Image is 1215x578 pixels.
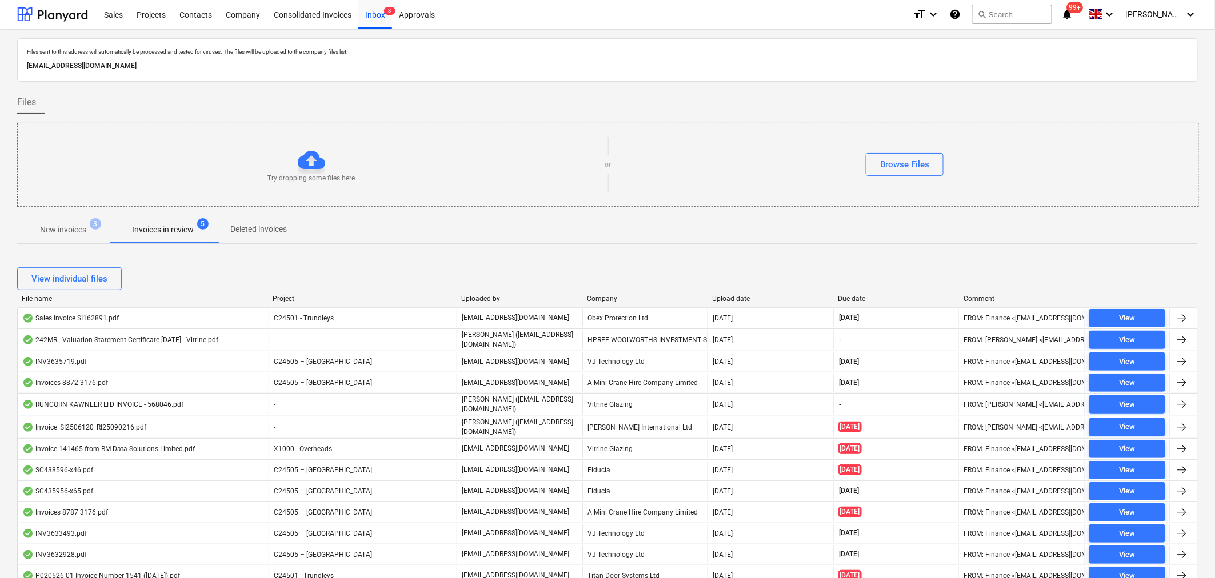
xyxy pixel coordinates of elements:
[1120,506,1136,519] div: View
[22,335,218,344] div: 242MR - Valuation Statement Certificate [DATE] - Vitrine.pdf
[461,295,578,303] div: Uploaded by
[22,508,34,517] div: OCR finished
[913,7,926,21] i: format_size
[22,378,108,387] div: Invoices 8872 3176.pdf
[1089,395,1165,414] button: View
[274,358,372,366] span: C24505 – Surrey Quays
[582,503,708,521] div: A Mini Crane Hire Company Limited
[1089,440,1165,458] button: View
[713,529,733,537] div: [DATE]
[462,528,569,538] p: [EMAIL_ADDRESS][DOMAIN_NAME]
[1089,352,1165,371] button: View
[462,418,578,437] p: [PERSON_NAME] ([EMAIL_ADDRESS][DOMAIN_NAME])
[838,549,861,559] span: [DATE]
[462,465,569,475] p: [EMAIL_ADDRESS][DOMAIN_NAME]
[274,487,372,495] span: C24505 – Surrey Quays
[605,160,612,170] p: or
[132,224,194,236] p: Invoices in review
[1089,503,1165,521] button: View
[1126,10,1183,19] span: [PERSON_NAME]
[582,330,708,350] div: HPREF WOOLWORTHS INVESTMENT S.À [PERSON_NAME]
[582,395,708,414] div: Vitrine Glazing
[1120,548,1136,561] div: View
[22,423,146,432] div: Invoice_SI2506120_RI25090216.pdf
[1103,7,1117,21] i: keyboard_arrow_down
[713,295,829,303] div: Upload date
[274,551,372,559] span: C24505 – Surrey Quays
[1089,309,1165,327] button: View
[22,400,34,409] div: OCR finished
[713,487,733,495] div: [DATE]
[22,314,119,323] div: Sales Invoice SI162891.pdf
[1120,398,1136,411] div: View
[1061,7,1073,21] i: notifications
[1120,485,1136,498] div: View
[462,486,569,496] p: [EMAIL_ADDRESS][DOMAIN_NAME]
[1089,374,1165,392] button: View
[22,444,34,453] div: OCR finished
[1120,420,1136,433] div: View
[713,358,733,366] div: [DATE]
[838,443,862,454] span: [DATE]
[713,423,733,431] div: [DATE]
[22,487,34,496] div: OCR finished
[838,528,861,538] span: [DATE]
[462,395,578,414] p: [PERSON_NAME] ([EMAIL_ADDRESS][DOMAIN_NAME])
[17,267,122,290] button: View individual files
[1089,331,1165,349] button: View
[582,418,708,437] div: [PERSON_NAME] International Ltd
[17,123,1199,207] div: Try dropping some files hereorBrowse Files
[587,295,704,303] div: Company
[1089,524,1165,543] button: View
[838,295,954,303] div: Due date
[713,314,733,322] div: [DATE]
[1089,418,1165,436] button: View
[22,423,34,432] div: OCR finished
[949,7,961,21] i: Knowledge base
[972,5,1052,24] button: Search
[582,461,708,479] div: Fiducia
[22,487,93,496] div: SC435956-x65.pdf
[22,378,34,387] div: OCR finished
[880,157,929,172] div: Browse Files
[22,529,87,538] div: INV3633493.pdf
[27,60,1188,72] p: [EMAIL_ADDRESS][DOMAIN_NAME]
[22,465,93,475] div: SC438596-x46.pdf
[1120,355,1136,368] div: View
[274,445,332,453] span: X1000 - Overheads
[22,400,183,409] div: RUNCORN KAWNEER LTD INVOICE - 568046.pdf
[582,374,708,392] div: A Mini Crane Hire Company Limited
[1158,523,1215,578] iframe: Chat Widget
[462,378,569,388] p: [EMAIL_ADDRESS][DOMAIN_NAME]
[1120,527,1136,540] div: View
[838,464,862,475] span: [DATE]
[17,95,36,109] span: Files
[22,529,34,538] div: OCR finished
[713,551,733,559] div: [DATE]
[462,357,569,367] p: [EMAIL_ADDRESS][DOMAIN_NAME]
[22,357,87,366] div: INV3635719.pdf
[713,466,733,474] div: [DATE]
[462,313,569,323] p: [EMAIL_ADDRESS][DOMAIN_NAME]
[462,330,578,350] p: [PERSON_NAME] ([EMAIL_ADDRESS][DOMAIN_NAME])
[267,174,355,183] p: Try dropping some files here
[1089,461,1165,479] button: View
[22,550,87,559] div: INV3632928.pdf
[274,379,372,387] span: C24505 – Surrey Quays
[22,444,195,453] div: Invoice 141465 from BM Data Solutions Limited.pdf
[713,336,733,344] div: [DATE]
[1184,7,1198,21] i: keyboard_arrow_down
[582,309,708,327] div: Obex Protection Ltd
[838,486,861,496] span: [DATE]
[274,529,372,537] span: C24505 – Surrey Quays
[964,295,1080,303] div: Comment
[22,314,34,323] div: OCR finished
[1089,482,1165,500] button: View
[274,466,372,474] span: C24505 – Surrey Quays
[384,7,395,15] span: 8
[926,7,940,21] i: keyboard_arrow_down
[582,545,708,564] div: VJ Technology Ltd
[40,224,86,236] p: New invoices
[582,352,708,371] div: VJ Technology Ltd
[1089,545,1165,564] button: View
